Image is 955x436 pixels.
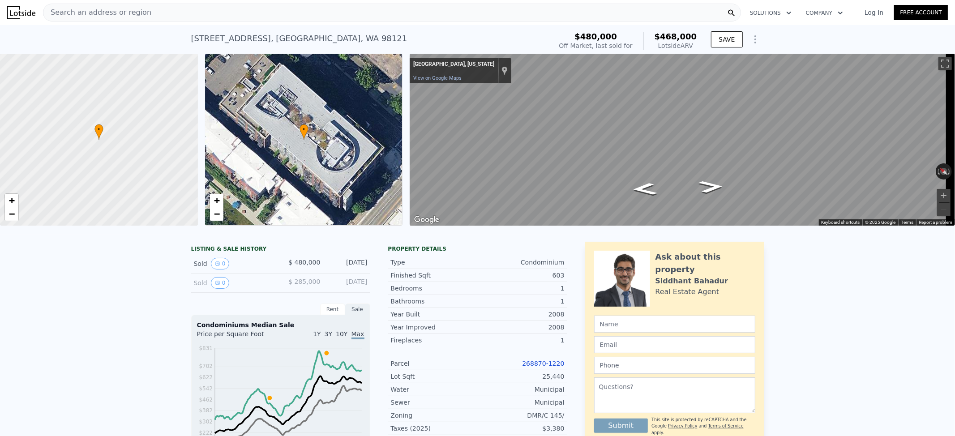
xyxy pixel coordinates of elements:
input: Email [594,336,755,353]
div: Municipal [478,385,565,394]
a: Report a problem [919,220,952,225]
a: Terms [901,220,913,225]
div: • [300,124,308,140]
span: $480,000 [574,32,617,41]
span: $ 480,000 [288,259,320,266]
img: Lotside [7,6,35,19]
div: Type [391,258,478,267]
div: Rent [320,303,345,315]
button: Zoom in [937,189,951,202]
a: Show location on map [501,66,508,76]
button: Rotate counterclockwise [936,163,941,180]
div: Year Improved [391,323,478,332]
div: Map [410,54,955,226]
div: • [94,124,103,140]
tspan: $462 [199,397,213,403]
a: Zoom out [210,207,223,221]
div: Siddhant Bahadur [655,276,728,286]
div: 1 [478,297,565,306]
button: Solutions [743,5,799,21]
span: Search an address or region [43,7,151,18]
div: LISTING & SALE HISTORY [191,245,370,254]
tspan: $831 [199,345,213,351]
div: Lotside ARV [655,41,697,50]
span: $468,000 [655,32,697,41]
a: View on Google Maps [413,75,462,81]
button: Submit [594,419,648,433]
a: Log In [854,8,894,17]
button: Show Options [746,30,764,48]
path: Go Northwest [621,180,668,198]
div: Price per Square Foot [197,329,281,344]
span: 10Y [336,330,347,338]
button: View historical data [211,258,230,269]
div: Bedrooms [391,284,478,293]
button: View historical data [211,277,230,289]
div: Fireplaces [391,336,478,345]
div: Off Market, last sold for [559,41,633,50]
div: [DATE] [328,277,368,289]
span: $ 285,000 [288,278,320,285]
tspan: $702 [199,363,213,369]
div: Sold [194,258,274,269]
a: Privacy Policy [668,423,697,428]
div: Sewer [391,398,478,407]
button: Reset the view [936,163,952,179]
path: Go Southeast [688,178,734,196]
tspan: $302 [199,419,213,425]
a: Zoom out [5,207,18,221]
button: Keyboard shortcuts [821,219,860,226]
a: Terms of Service [708,423,744,428]
tspan: $382 [199,408,213,414]
div: Real Estate Agent [655,286,719,297]
div: Sold [194,277,274,289]
button: Toggle fullscreen view [938,57,952,70]
div: 2008 [478,310,565,319]
button: Company [799,5,850,21]
tspan: $542 [199,385,213,392]
div: Municipal [478,398,565,407]
div: Property details [388,245,567,252]
div: Bathrooms [391,297,478,306]
div: [GEOGRAPHIC_DATA], [US_STATE] [413,61,494,68]
input: Name [594,316,755,333]
div: [DATE] [328,258,368,269]
span: • [94,125,103,133]
span: © 2025 Google [865,220,895,225]
button: Rotate clockwise [947,163,952,180]
img: Google [412,214,441,226]
span: − [214,208,219,219]
div: Ask about this property [655,251,755,276]
div: [STREET_ADDRESS] , [GEOGRAPHIC_DATA] , WA 98121 [191,32,407,45]
div: 603 [478,271,565,280]
div: Street View [410,54,955,226]
span: + [9,195,15,206]
div: This site is protected by reCAPTCHA and the Google and apply. [651,417,755,436]
span: 1Y [313,330,321,338]
div: Taxes (2025) [391,424,478,433]
div: Year Built [391,310,478,319]
tspan: $222 [199,430,213,436]
div: $3,380 [478,424,565,433]
div: Sale [345,303,370,315]
span: • [300,125,308,133]
a: Open this area in Google Maps (opens a new window) [412,214,441,226]
button: SAVE [711,31,742,47]
div: Water [391,385,478,394]
div: 25,440 [478,372,565,381]
div: Zoning [391,411,478,420]
span: Max [351,330,364,339]
div: 1 [478,336,565,345]
div: Condominiums Median Sale [197,321,364,329]
span: 3Y [325,330,332,338]
a: 268870-1220 [522,360,564,367]
div: Finished Sqft [391,271,478,280]
a: Zoom in [210,194,223,207]
button: Zoom out [937,203,951,216]
div: 2008 [478,323,565,332]
tspan: $622 [199,374,213,380]
span: − [9,208,15,219]
div: DMR/C 145/ [478,411,565,420]
input: Phone [594,357,755,374]
div: Lot Sqft [391,372,478,381]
